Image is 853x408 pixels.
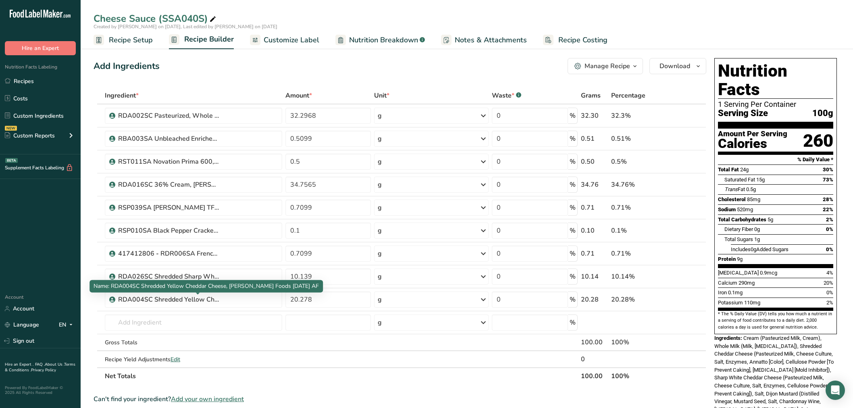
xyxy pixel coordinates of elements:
span: 0.1mg [728,289,743,296]
span: Grams [581,91,601,100]
span: Recipe Setup [109,35,153,46]
span: 0.9mcg [760,270,777,276]
span: 30% [823,167,833,173]
span: 1g [754,236,760,242]
a: Terms & Conditions . [5,362,75,373]
div: 34.76% [611,180,668,189]
span: Download [660,61,690,71]
button: Hire an Expert [5,41,76,55]
span: Percentage [611,91,645,100]
span: 4% [826,270,833,276]
div: Waste [492,91,521,100]
span: Dietary Fiber [724,226,753,232]
div: Calories [718,138,787,150]
div: 0.50 [581,157,608,167]
div: 1 Serving Per Container [718,100,833,108]
h1: Nutrition Facts [718,62,833,99]
span: Serving Size [718,108,768,119]
span: Saturated Fat [724,177,755,183]
span: Includes Added Sugars [731,246,789,252]
span: Unit [374,91,389,100]
div: Recipe Yield Adjustments [105,355,282,364]
div: 0.10 [581,226,608,235]
i: Trans [724,186,738,192]
span: Cholesterol [718,196,746,202]
span: Edit [171,356,180,363]
span: Total Fat [718,167,739,173]
div: 10.14% [611,272,668,281]
div: BETA [5,158,18,163]
div: 0.5% [611,157,668,167]
a: Recipe Setup [94,31,153,49]
span: 28% [823,196,833,202]
div: g [378,111,382,121]
span: Add your own ingredient [171,394,244,404]
span: Potassium [718,300,743,306]
span: [MEDICAL_DATA] [718,270,759,276]
a: Notes & Attachments [441,31,527,49]
div: Amount Per Serving [718,130,787,138]
span: Ingredients: [714,335,742,341]
div: RSP039SA [PERSON_NAME] TFC Purex Salt, [PERSON_NAME] Salt [DATE] CC [118,203,219,212]
span: 520mg [737,206,753,212]
span: Sodium [718,206,736,212]
span: 85mg [747,196,760,202]
span: 73% [823,177,833,183]
span: 0.5g [746,186,756,192]
div: RBA003SA Unbleached Enriched Flour, General [PERSON_NAME] [DATE] CC [118,134,219,144]
a: Recipe Costing [543,31,608,49]
span: Fat [724,186,745,192]
div: 100.00 [581,337,608,347]
span: 2% [826,216,833,223]
div: g [378,272,382,281]
div: NEW [5,126,17,131]
span: Total Carbohydrates [718,216,766,223]
div: Custom Reports [5,131,55,140]
span: 22% [823,206,833,212]
span: Created by [PERSON_NAME] on [DATE], Last edited by [PERSON_NAME] on [DATE] [94,23,277,30]
a: Hire an Expert . [5,362,33,367]
a: FAQ . [35,362,45,367]
th: 100.00 [579,367,610,384]
div: 0.71% [611,249,668,258]
div: 20.28 [581,295,608,304]
span: Total Sugars [724,236,753,242]
div: RDA002SC Pasteurized, Whole Milk, [PERSON_NAME] Dairy [DATE] CC [118,111,219,121]
span: Name: RDA004SC Shredded Yellow Cheddar Cheese, [PERSON_NAME] Foods [DATE] AF [94,282,319,290]
span: 24g [740,167,749,173]
a: About Us . [45,362,64,367]
th: Net Totals [103,367,579,384]
div: 0 [581,354,608,364]
div: 34.76 [581,180,608,189]
div: Manage Recipe [585,61,630,71]
div: 0.1% [611,226,668,235]
div: RST011SA Novation Prima 600, Ingredion [DATE] KM [118,157,219,167]
span: 110mg [744,300,760,306]
div: 100% [611,337,668,347]
span: Notes & Attachments [455,35,527,46]
span: Recipe Builder [184,34,234,45]
span: 0g [751,246,756,252]
span: 9g [737,256,743,262]
section: * The % Daily Value (DV) tells you how much a nutrient in a serving of food contributes to a dail... [718,311,833,331]
div: 10.14 [581,272,608,281]
section: % Daily Value * [718,155,833,164]
span: Ingredient [105,91,139,100]
div: 0.51% [611,134,668,144]
input: Add Ingredient [105,314,282,331]
div: g [378,203,382,212]
span: 15g [756,177,765,183]
div: Gross Totals [105,338,282,347]
a: Recipe Builder [169,30,234,50]
div: 0.71 [581,249,608,258]
span: 0% [826,226,833,232]
div: 32.3% [611,111,668,121]
span: 0% [826,289,833,296]
a: Customize Label [250,31,319,49]
div: Add Ingredients [94,60,160,73]
div: RSP010SA Black Pepper Cracked 12, Elite Spice [DATE] CC [118,226,219,235]
div: 0.51 [581,134,608,144]
span: Protein [718,256,736,262]
div: 0.71 [581,203,608,212]
span: 5g [768,216,773,223]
